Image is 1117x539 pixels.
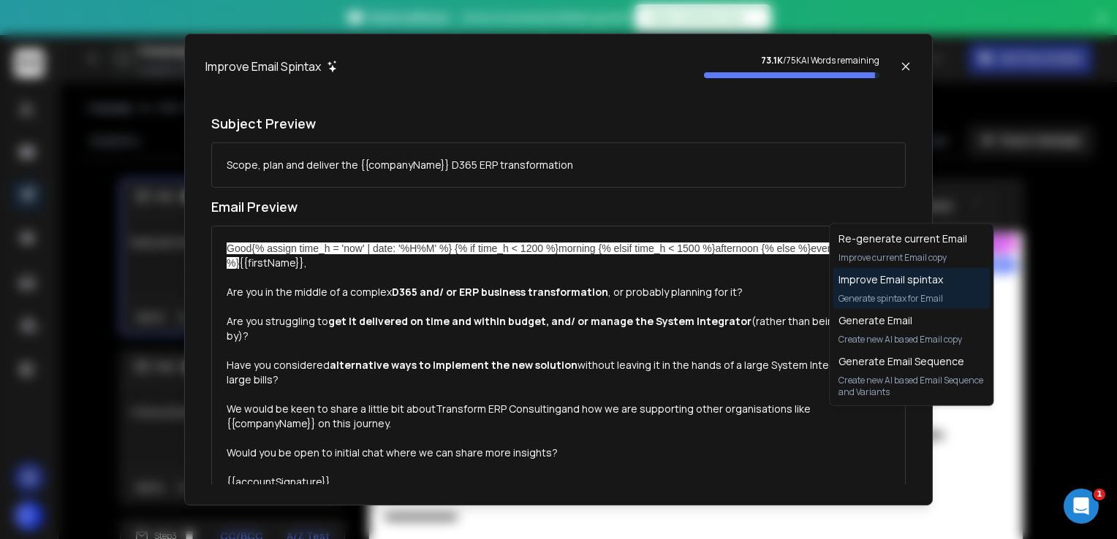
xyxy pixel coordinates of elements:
p: Improve current Email copy [838,252,967,264]
a: Transform ERP Consulting [436,402,561,416]
div: Are you struggling to (rather than being managed by)? [227,314,890,343]
div: {{firstName}}, [227,241,890,270]
div: Have you considered without leaving it in the hands of a large System Integrator = large bills? [227,358,890,387]
p: Create new AI based Email Sequence and Variants [838,375,984,398]
h1: Subject Preview [211,113,906,134]
p: Create new AI based Email copy [838,334,962,345]
div: We would be keen to share a little bit about and how we are supporting other organisations like {... [227,402,890,431]
strong: get it delivered on time and within budget, and/ or manage the System Integrator [328,314,751,328]
div: Scope, plan and deliver the {{companyName}} D365 ERP transformation [227,158,573,172]
span: 1 [1094,489,1105,500]
strong: alternative ways to implement the new solution [330,358,578,372]
p: Generate spintax for Email [838,293,943,305]
h1: Generate Email Sequence [838,354,984,369]
div: {{accountSignature}} [227,475,890,489]
iframe: Intercom live chat [1064,489,1099,524]
div: Are you in the middle of a complex , or probably planning for it? [227,285,890,299]
h1: Email Preview [211,196,906,217]
h1: Re-generate current Email [838,232,967,246]
span: Good{% assign time_h = 'now' | date: '%H%M' %} {% if time_h < 1200 %}morning {% elsif time_h < 15... [227,242,887,269]
strong: D365 and/ or ERP business transformation [392,285,608,299]
h1: Improve Email spintax [838,272,943,287]
div: Would you be open to initial chat where we can share more insights? [227,446,890,460]
h1: Generate Email [838,313,962,328]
